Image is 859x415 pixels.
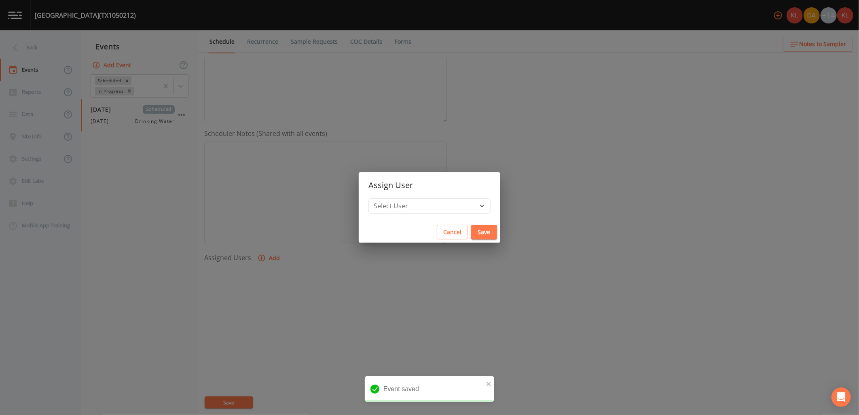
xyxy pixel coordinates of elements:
[365,376,494,402] div: Event saved
[831,387,851,407] div: Open Intercom Messenger
[486,379,492,388] button: close
[471,225,497,240] button: Save
[437,225,468,240] button: Cancel
[359,172,500,198] h2: Assign User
